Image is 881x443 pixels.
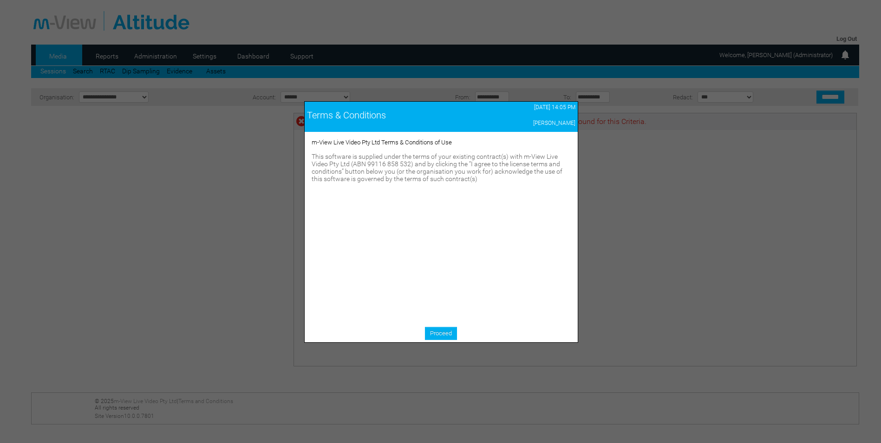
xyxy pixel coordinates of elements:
a: Proceed [425,327,457,340]
span: m-View Live Video Pty Ltd Terms & Conditions of Use [312,139,452,146]
td: [DATE] 14:05 PM [479,102,577,113]
img: bell24.png [840,49,851,60]
div: Terms & Conditions [307,110,477,121]
td: [PERSON_NAME] [479,117,577,129]
span: This software is supplied under the terms of your existing contract(s) with m-View Live Video Pty... [312,153,562,182]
